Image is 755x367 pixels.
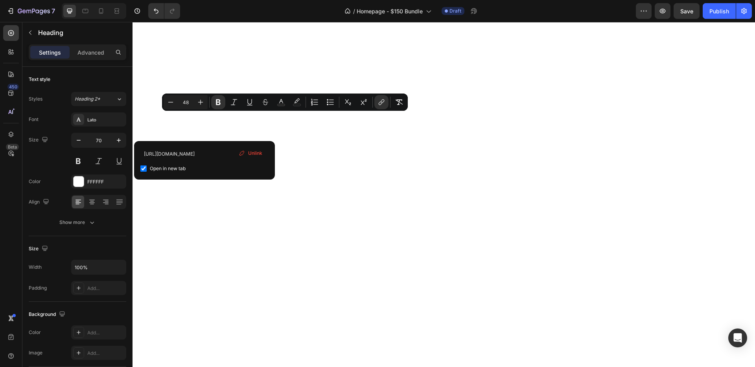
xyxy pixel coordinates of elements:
span: Heading 2* [75,95,100,103]
p: Settings [39,48,61,57]
div: Padding [29,284,47,292]
div: Text style [29,76,50,83]
div: Background [29,309,67,320]
input: Paste link here [140,147,269,160]
button: Show more [29,215,126,229]
span: Open in new tab [150,164,186,173]
div: FFFFFF [87,178,124,185]
span: Homepage - $150 Bundle [357,7,423,15]
div: Add... [87,329,124,336]
span: Save [680,8,693,15]
input: Auto [72,260,126,274]
span: Draft [449,7,461,15]
div: Add... [87,285,124,292]
button: Publish [703,3,736,19]
div: Undo/Redo [148,3,180,19]
button: Save [674,3,700,19]
button: Heading 2* [71,92,126,106]
p: 7 [52,6,55,16]
span: / [353,7,355,15]
div: Color [29,329,41,336]
div: Font [29,116,39,123]
div: Add... [87,350,124,357]
div: Color [29,178,41,185]
div: Beta [6,144,19,150]
div: Align [29,197,51,207]
div: Show more [59,218,96,226]
div: Publish [709,7,729,15]
p: Advanced [77,48,104,57]
button: 7 [3,3,59,19]
span: Unlink [248,150,262,157]
p: Heading [38,28,123,37]
div: Editor contextual toolbar [162,94,408,111]
div: Size [29,244,50,254]
iframe: Design area [133,22,755,367]
div: Lato [87,116,124,123]
div: 450 [7,84,19,90]
div: Image [29,349,42,356]
div: Styles [29,95,42,103]
div: Open Intercom Messenger [728,328,747,347]
div: Width [29,264,42,271]
div: Size [29,135,50,145]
